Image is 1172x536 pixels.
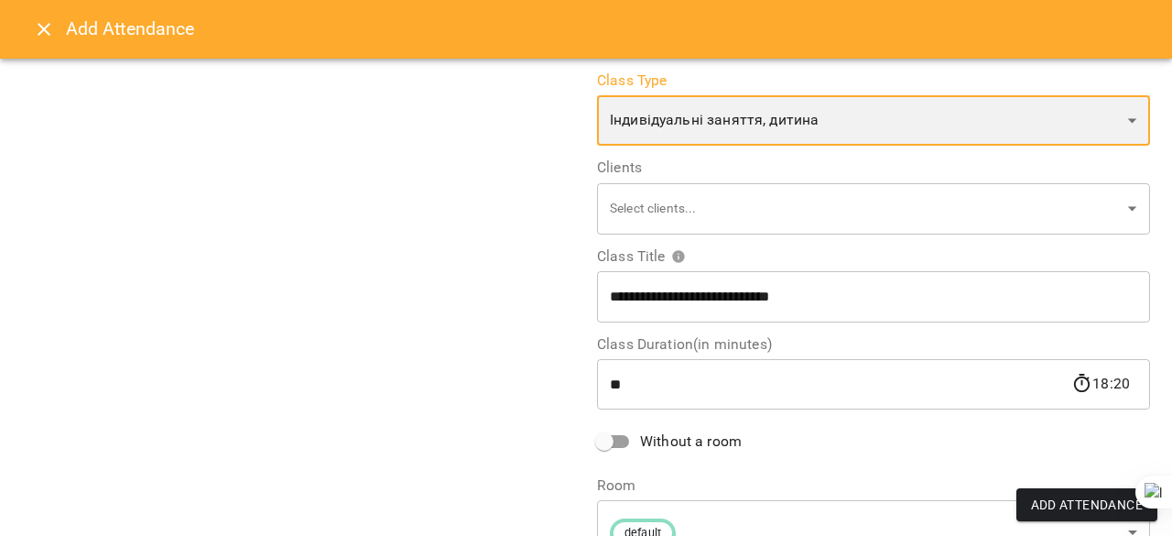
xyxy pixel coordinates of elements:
label: Room [597,478,1150,493]
span: Without a room [640,431,742,453]
span: Add Attendance [1031,494,1144,516]
button: Close [22,7,66,51]
svg: Please specify class title or select clients [671,249,686,264]
button: Add Attendance [1016,488,1158,521]
label: Clients [597,160,1150,175]
h6: Add Attendance [66,15,1150,43]
div: Індивідуальні заняття, дитина [597,95,1150,147]
span: Class Title [597,249,686,264]
div: Select clients... [597,182,1150,235]
p: Select clients... [610,200,1121,218]
label: Class Duration(in minutes) [597,337,1150,352]
label: Class Type [597,73,1150,88]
